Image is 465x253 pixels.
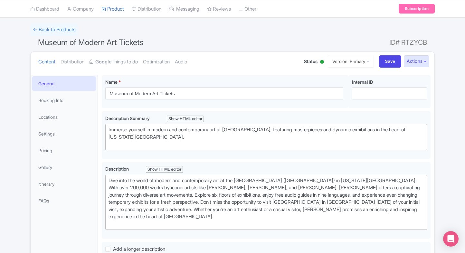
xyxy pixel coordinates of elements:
[146,166,183,173] div: Show HTML editor
[175,52,187,72] a: Audio
[105,166,130,172] span: Description
[32,193,96,208] a: FAQs
[113,246,165,252] span: Add a longer description
[32,110,96,124] a: Locations
[379,55,402,68] input: Save
[32,143,96,158] a: Pricing
[389,36,427,49] span: ID# RTZYCB
[443,231,459,247] div: Open Intercom Messenger
[352,79,373,85] span: Internal ID
[143,52,170,72] a: Optimization
[32,160,96,174] a: Gallery
[38,52,55,72] a: Content
[30,23,78,36] a: ← Back to Products
[95,58,111,66] strong: Google
[105,116,151,121] span: Description Summary
[109,126,424,148] div: Immerse yourself in modern and contemporary art at [GEOGRAPHIC_DATA], featuring masterpieces and ...
[32,177,96,191] a: Itinerary
[304,58,318,65] span: Status
[32,93,96,108] a: Booking Info
[399,4,435,14] a: Subscription
[38,38,144,47] span: Museum of Modern Art Tickets
[109,177,424,228] div: Dive into the world of modern and contemporary art at the [GEOGRAPHIC_DATA] ([GEOGRAPHIC_DATA]) i...
[61,52,84,72] a: Distribution
[167,116,204,122] div: Show HTML editor
[32,126,96,141] a: Settings
[328,55,374,68] a: Version: Primary
[319,57,325,67] div: Active
[90,52,138,72] a: GoogleThings to do
[404,55,429,67] button: Actions
[32,76,96,91] a: General
[105,79,118,85] span: Name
